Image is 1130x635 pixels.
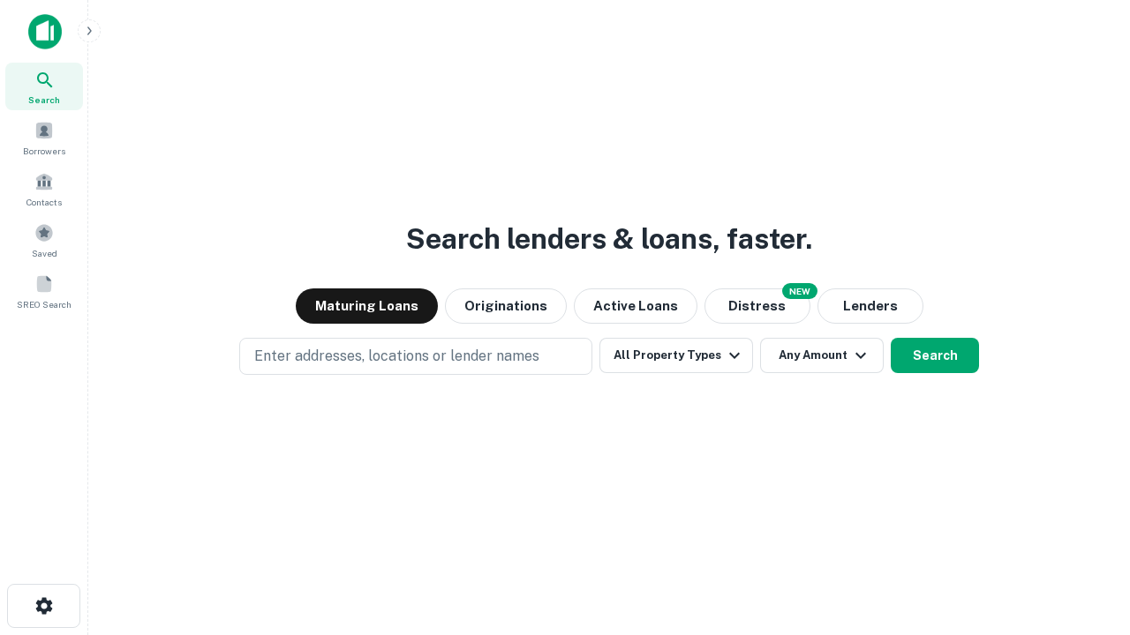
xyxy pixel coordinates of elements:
[5,216,83,264] a: Saved
[1042,494,1130,579] iframe: Chat Widget
[23,144,65,158] span: Borrowers
[28,14,62,49] img: capitalize-icon.png
[5,114,83,161] a: Borrowers
[5,267,83,315] a: SREO Search
[5,63,83,110] a: Search
[254,346,539,367] p: Enter addresses, locations or lender names
[891,338,979,373] button: Search
[760,338,884,373] button: Any Amount
[599,338,753,373] button: All Property Types
[574,288,697,324] button: Active Loans
[406,218,812,260] h3: Search lenders & loans, faster.
[704,288,810,324] button: Search distressed loans with lien and other non-mortgage details.
[817,288,923,324] button: Lenders
[28,93,60,107] span: Search
[32,246,57,260] span: Saved
[26,195,62,209] span: Contacts
[782,283,817,299] div: NEW
[239,338,592,375] button: Enter addresses, locations or lender names
[17,297,72,311] span: SREO Search
[445,288,567,324] button: Originations
[296,288,438,324] button: Maturing Loans
[5,165,83,213] a: Contacts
